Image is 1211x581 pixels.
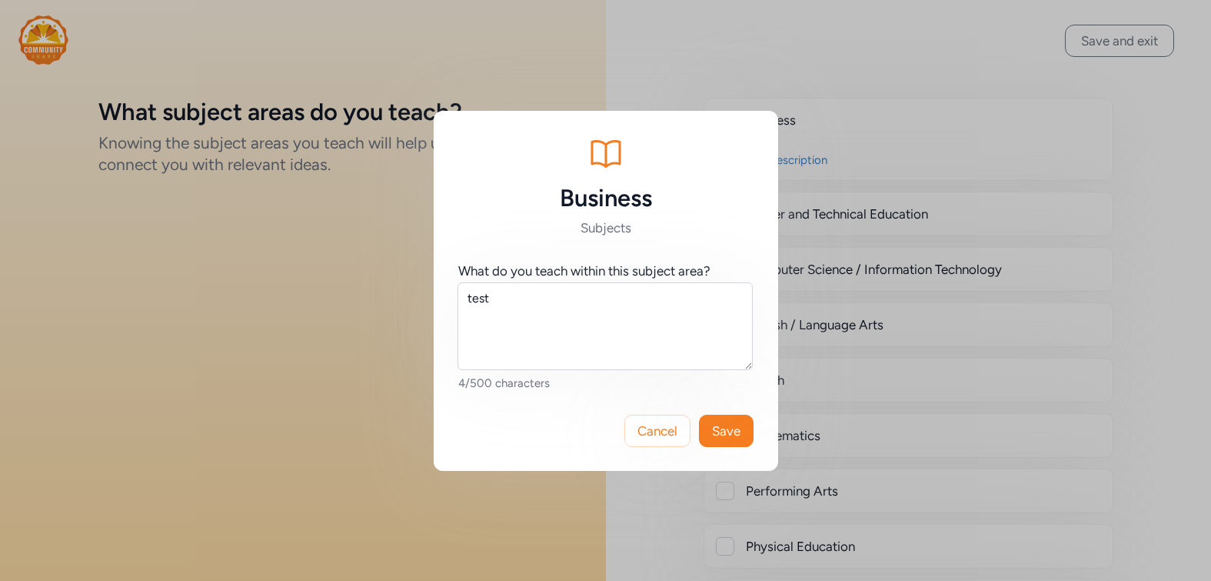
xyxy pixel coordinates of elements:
h5: Business [458,185,754,212]
span: Cancel [637,422,677,440]
button: Cancel [624,415,690,447]
h6: Subjects [458,219,754,237]
span: Save [712,422,740,440]
button: Save [699,415,754,447]
div: What do you teach within this subject area? [458,262,710,280]
textarea: test [457,282,753,370]
span: 4/500 characters [458,376,550,390]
